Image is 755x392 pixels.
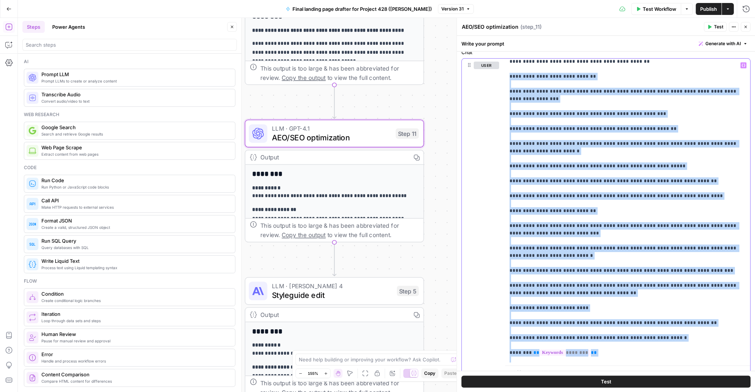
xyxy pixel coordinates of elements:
span: Version 31 [441,6,464,12]
span: AEO/SEO optimization [272,132,391,143]
button: Test [461,376,751,388]
button: Test [704,22,727,32]
span: Process text using Liquid templating syntax [41,265,229,271]
div: Output [260,153,406,162]
div: Step 5 [397,286,419,296]
div: Step 11 [396,128,419,139]
span: Test [601,378,611,385]
button: Version 31 [438,4,474,14]
img: vrinnnclop0vshvmafd7ip1g7ohf [29,374,36,382]
textarea: AEO/SEO optimization [462,23,519,31]
span: Run Python or JavaScript code blocks [41,184,229,190]
g: Edge from step_3 to step_11 [333,84,336,118]
button: Copy [421,368,438,378]
span: Convert audio/video to text [41,98,229,104]
div: Ai [24,58,235,65]
span: Copy the output [282,231,326,239]
div: Flow [24,278,235,284]
span: Format JSON [41,217,229,224]
span: Extract content from web pages [41,151,229,157]
span: LLM · GPT-4.1 [272,124,391,133]
span: Search and retrieve Google results [41,131,229,137]
div: Output [260,310,406,319]
button: Paste [441,368,460,378]
span: Content Comparison [41,371,229,378]
button: Power Agents [48,21,90,33]
span: Iteration [41,310,229,318]
span: Loop through data sets and steps [41,318,229,324]
span: Google Search [41,124,229,131]
div: Code [24,164,235,171]
span: ( step_11 ) [520,23,542,31]
span: Prompt LLM [41,71,229,78]
span: LLM · [PERSON_NAME] 4 [272,281,392,290]
span: Web Page Scrape [41,144,229,151]
span: Pause for manual review and approval [41,338,229,344]
span: Compare HTML content for differences [41,378,229,384]
button: Steps [22,21,45,33]
g: Edge from step_11 to step_5 [333,242,336,276]
span: Test Workflow [643,5,676,13]
span: Final landing page drafter for Project 428 ([PERSON_NAME]) [292,5,432,13]
span: Publish [700,5,717,13]
span: Make HTTP requests to external services [41,204,229,210]
span: Run SQL Query [41,237,229,245]
span: Copy the output [282,74,326,81]
span: Copy [424,370,435,377]
span: Generate with AI [705,40,741,47]
div: Write your prompt [457,36,755,51]
div: This output is too large & has been abbreviated for review. to view the full content. [260,63,419,82]
span: Create a valid, structured JSON object [41,224,229,230]
span: Write Liquid Text [41,257,229,265]
button: Generate with AI [696,39,751,49]
span: Human Review [41,330,229,338]
span: Call API [41,197,229,204]
span: Query databases with SQL [41,245,229,251]
span: Test [714,24,723,30]
div: This output is too large & has been abbreviated for review. to view the full content. [260,221,419,240]
button: Final landing page drafter for Project 428 ([PERSON_NAME]) [281,3,436,15]
span: Condition [41,290,229,298]
span: Transcribe Audio [41,91,229,98]
span: Create conditional logic branches [41,298,229,304]
button: Publish [696,3,721,15]
label: Chat [461,49,751,56]
span: Paste [444,370,457,377]
button: user [474,62,499,69]
div: user [462,59,499,392]
span: Run Code [41,177,229,184]
span: Styleguide edit [272,289,392,301]
div: Web research [24,111,235,118]
button: Test Workflow [631,3,681,15]
span: Error [41,351,229,358]
input: Search steps [26,41,234,49]
span: Prompt LLMs to create or analyze content [41,78,229,84]
span: 155% [308,370,318,376]
span: Handle and process workflow errors [41,358,229,364]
